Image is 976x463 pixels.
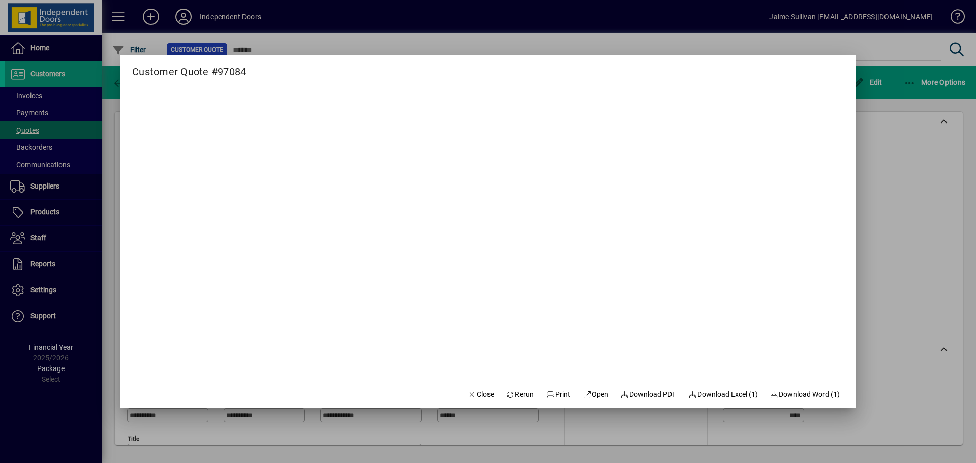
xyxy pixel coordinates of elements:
span: Open [583,389,608,400]
span: Download PDF [621,389,677,400]
a: Download PDF [617,386,681,404]
span: Print [546,389,570,400]
button: Close [464,386,498,404]
button: Print [542,386,574,404]
button: Download Excel (1) [684,386,762,404]
button: Download Word (1) [766,386,844,404]
span: Rerun [506,389,534,400]
span: Download Word (1) [770,389,840,400]
span: Download Excel (1) [688,389,758,400]
span: Close [468,389,494,400]
a: Open [578,386,613,404]
h2: Customer Quote #97084 [120,55,258,80]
